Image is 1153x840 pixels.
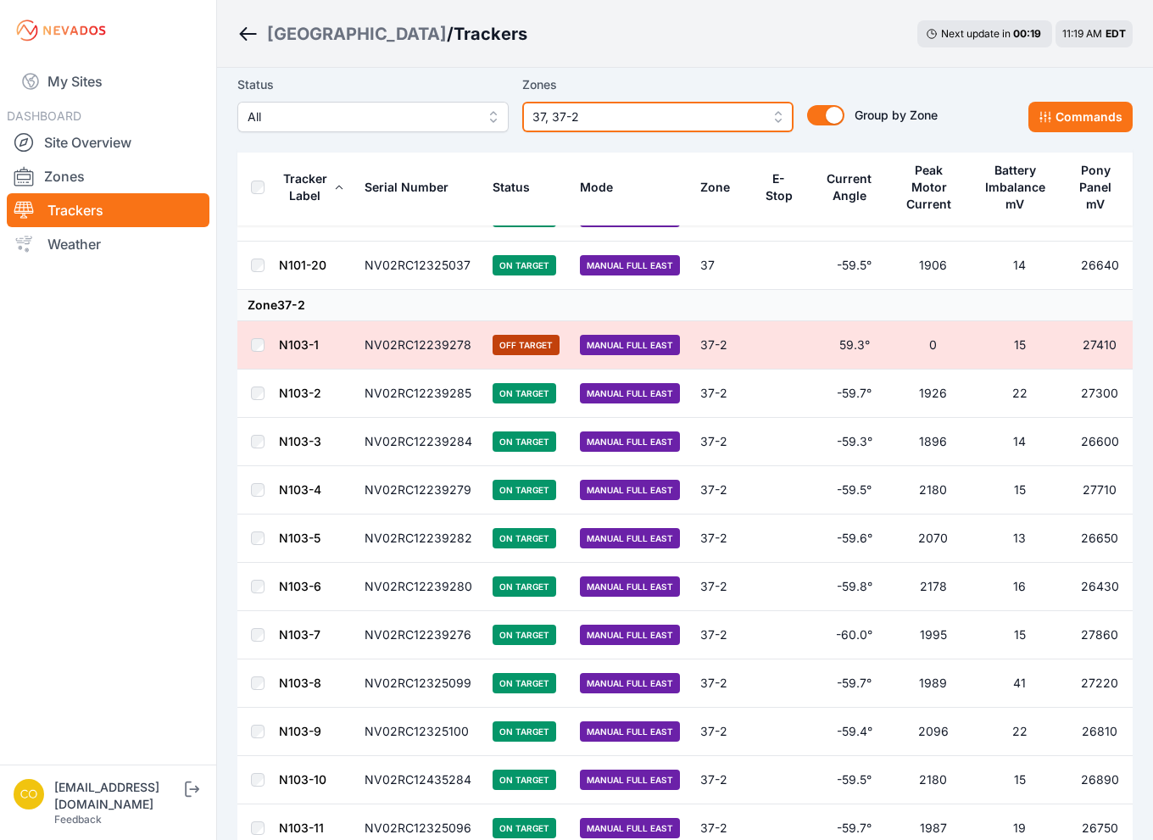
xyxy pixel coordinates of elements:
[493,818,556,838] span: On Target
[894,563,972,611] td: 2178
[267,22,447,46] div: [GEOGRAPHIC_DATA]
[690,611,754,659] td: 37-2
[354,611,482,659] td: NV02RC12239276
[894,756,972,804] td: 2180
[580,673,680,693] span: Manual Full East
[972,515,1067,563] td: 13
[690,370,754,418] td: 37-2
[815,370,894,418] td: -59.7°
[690,466,754,515] td: 37-2
[972,756,1067,804] td: 15
[580,335,680,355] span: Manual Full East
[972,370,1067,418] td: 22
[1067,370,1133,418] td: 27300
[354,466,482,515] td: NV02RC12239279
[522,75,794,95] label: Zones
[7,61,209,102] a: My Sites
[279,170,331,204] div: Tracker Label
[815,659,894,708] td: -59.7°
[894,242,972,290] td: 1906
[1067,756,1133,804] td: 26890
[354,708,482,756] td: NV02RC12325100
[580,431,680,452] span: Manual Full East
[983,162,1048,213] div: Battery Imbalance mV
[1067,563,1133,611] td: 26430
[580,255,680,275] span: Manual Full East
[904,162,955,213] div: Peak Motor Current
[279,159,344,216] button: Tracker Label
[580,383,680,403] span: Manual Full East
[815,563,894,611] td: -59.8°
[894,659,972,708] td: 1989
[904,150,962,225] button: Peak Motor Current
[14,17,109,44] img: Nevados
[1067,708,1133,756] td: 26810
[825,170,874,204] div: Current Angle
[580,528,680,548] span: Manual Full East
[493,431,556,452] span: On Target
[493,167,543,208] button: Status
[972,611,1067,659] td: 15
[764,159,805,216] button: E-Stop
[279,724,321,738] a: N103-9
[7,159,209,193] a: Zones
[279,337,319,352] a: N103-1
[454,22,527,46] h3: Trackers
[815,321,894,370] td: 59.3°
[894,418,972,466] td: 1896
[493,383,556,403] span: On Target
[580,167,627,208] button: Mode
[815,611,894,659] td: -60.0°
[815,515,894,563] td: -59.6°
[972,466,1067,515] td: 15
[354,756,482,804] td: NV02RC12435284
[279,434,321,448] a: N103-3
[972,242,1067,290] td: 14
[279,386,321,400] a: N103-2
[279,772,326,787] a: N103-10
[447,22,454,46] span: /
[690,756,754,804] td: 37-2
[690,563,754,611] td: 37-2
[279,676,321,690] a: N103-8
[690,515,754,563] td: 37-2
[580,480,680,500] span: Manual Full East
[493,179,530,196] div: Status
[580,721,680,742] span: Manual Full East
[815,418,894,466] td: -59.3°
[7,193,209,227] a: Trackers
[279,258,326,272] a: N101-20
[894,611,972,659] td: 1995
[279,821,324,835] a: N103-11
[1062,27,1102,40] span: 11:19 AM
[365,179,448,196] div: Serial Number
[493,528,556,548] span: On Target
[493,625,556,645] span: On Target
[493,480,556,500] span: On Target
[493,255,556,275] span: On Target
[1028,102,1133,132] button: Commands
[522,102,794,132] button: 37, 37-2
[983,150,1056,225] button: Battery Imbalance mV
[1106,27,1126,40] span: EDT
[354,418,482,466] td: NV02RC12239284
[855,108,938,122] span: Group by Zone
[1067,321,1133,370] td: 27410
[54,779,181,813] div: [EMAIL_ADDRESS][DOMAIN_NAME]
[1067,659,1133,708] td: 27220
[493,770,556,790] span: On Target
[825,159,883,216] button: Current Angle
[532,107,760,127] span: 37, 37-2
[354,659,482,708] td: NV02RC12325099
[690,418,754,466] td: 37-2
[1077,162,1115,213] div: Pony Panel mV
[493,576,556,597] span: On Target
[493,673,556,693] span: On Target
[365,167,462,208] button: Serial Number
[894,321,972,370] td: 0
[815,466,894,515] td: -59.5°
[54,813,102,826] a: Feedback
[580,576,680,597] span: Manual Full East
[7,108,81,123] span: DASHBOARD
[237,290,1133,321] td: Zone 37-2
